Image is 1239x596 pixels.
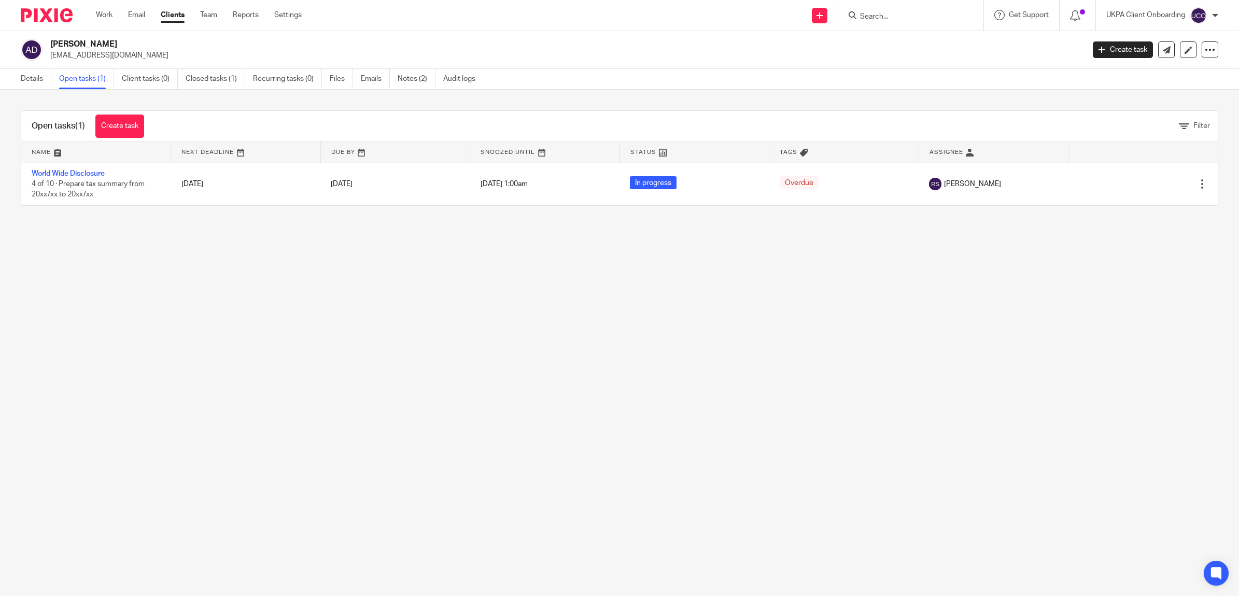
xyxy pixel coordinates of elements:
[780,149,797,155] span: Tags
[1190,7,1207,24] img: svg%3E
[32,121,85,132] h1: Open tasks
[274,10,302,20] a: Settings
[32,170,105,177] a: World Wide Disclosure
[780,176,819,189] span: Overdue
[929,178,941,190] img: svg%3E
[171,163,321,205] td: [DATE]
[630,176,677,189] span: In progress
[21,39,43,61] img: svg%3E
[75,122,85,130] span: (1)
[443,69,483,89] a: Audit logs
[96,10,112,20] a: Work
[50,50,1077,61] p: [EMAIL_ADDRESS][DOMAIN_NAME]
[1093,41,1153,58] a: Create task
[122,69,178,89] a: Client tasks (0)
[1009,11,1049,19] span: Get Support
[330,69,353,89] a: Files
[186,69,245,89] a: Closed tasks (1)
[161,10,185,20] a: Clients
[21,69,51,89] a: Details
[331,180,353,188] span: [DATE]
[233,10,259,20] a: Reports
[481,149,535,155] span: Snoozed Until
[253,69,322,89] a: Recurring tasks (0)
[630,149,656,155] span: Status
[200,10,217,20] a: Team
[1106,10,1185,20] p: UKPA Client Onboarding
[1193,122,1210,130] span: Filter
[32,180,145,198] span: 4 of 10 · Prepare tax summary from 20xx/xx to 20xx/xx
[95,115,144,138] a: Create task
[361,69,390,89] a: Emails
[50,39,872,50] h2: [PERSON_NAME]
[481,180,528,188] span: [DATE] 1:00am
[859,12,952,22] input: Search
[21,8,73,22] img: Pixie
[398,69,435,89] a: Notes (2)
[944,179,1001,189] span: [PERSON_NAME]
[128,10,145,20] a: Email
[59,69,114,89] a: Open tasks (1)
